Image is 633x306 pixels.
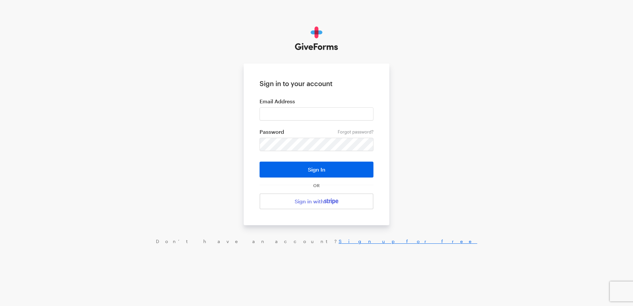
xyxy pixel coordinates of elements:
button: Sign In [260,162,373,178]
div: Don’t have an account? [7,238,626,244]
a: Sign in with [260,193,373,209]
label: Email Address [260,98,373,105]
a: Sign up for free [339,238,477,244]
a: Forgot password? [338,129,373,134]
label: Password [260,128,373,135]
h1: Sign in to your account [260,79,373,87]
img: GiveForms [295,26,338,50]
span: OR [312,183,321,188]
img: stripe-07469f1003232ad58a8838275b02f7af1ac9ba95304e10fa954b414cd571f63b.svg [324,198,338,204]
